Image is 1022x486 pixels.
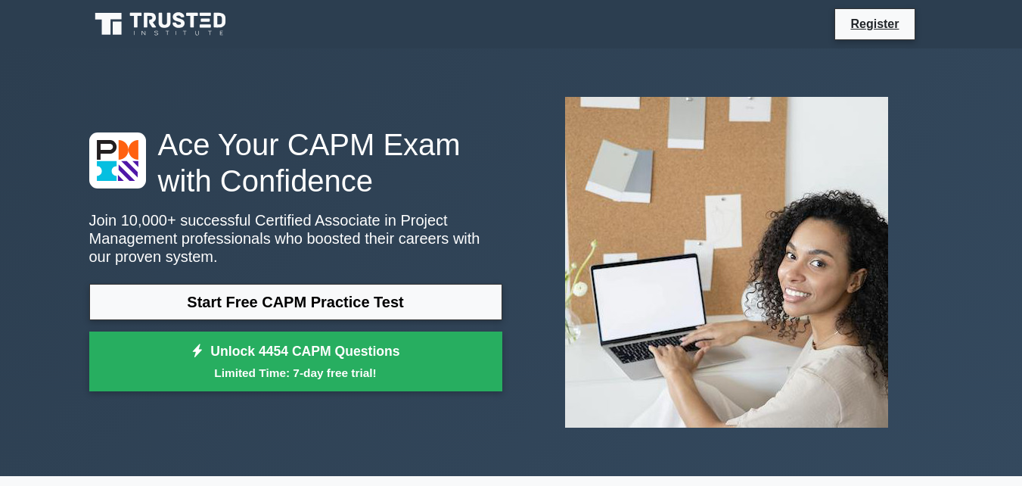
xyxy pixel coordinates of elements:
[841,14,908,33] a: Register
[89,126,502,199] h1: Ace Your CAPM Exam with Confidence
[108,364,483,382] small: Limited Time: 7-day free trial!
[89,211,502,266] p: Join 10,000+ successful Certified Associate in Project Management professionals who boosted their...
[89,284,502,320] a: Start Free CAPM Practice Test
[89,332,502,392] a: Unlock 4454 CAPM QuestionsLimited Time: 7-day free trial!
